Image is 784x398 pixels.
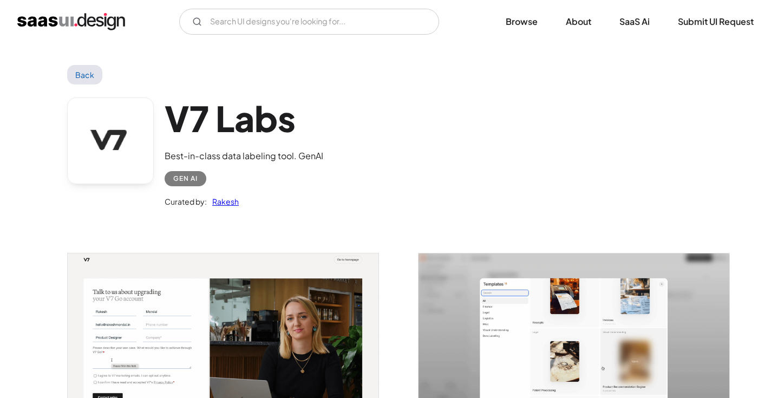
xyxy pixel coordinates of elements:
form: Email Form [179,9,439,35]
div: Gen AI [173,172,198,185]
a: Back [67,65,102,84]
h1: V7 Labs [165,97,323,139]
div: Best-in-class data labeling tool. GenAI [165,149,323,162]
a: home [17,13,125,30]
a: Rakesh [207,195,239,208]
input: Search UI designs you're looking for... [179,9,439,35]
a: SaaS Ai [606,10,663,34]
a: Submit UI Request [665,10,767,34]
a: About [553,10,604,34]
div: Curated by: [165,195,207,208]
a: Browse [493,10,551,34]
